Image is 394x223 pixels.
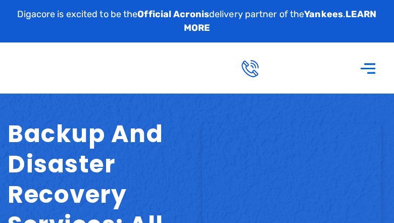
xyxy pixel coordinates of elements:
[19,44,129,92] img: Digacore logo 1
[137,9,209,20] strong: Official Acronis
[304,9,343,20] strong: Yankees
[355,54,381,82] div: Menu Toggle
[8,8,386,35] p: Digacore is excited to be the delivery partner of the .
